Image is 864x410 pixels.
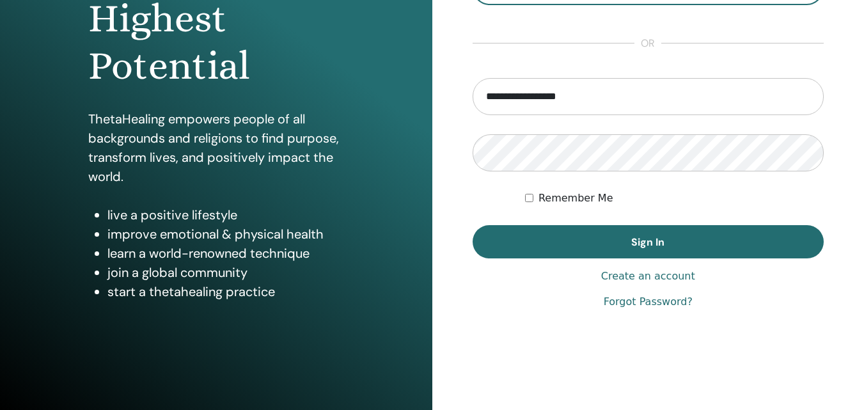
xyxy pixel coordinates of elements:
[538,191,613,206] label: Remember Me
[634,36,661,51] span: or
[604,294,693,310] a: Forgot Password?
[107,205,344,225] li: live a positive lifestyle
[631,235,664,249] span: Sign In
[107,244,344,263] li: learn a world-renowned technique
[473,225,824,258] button: Sign In
[107,282,344,301] li: start a thetahealing practice
[601,269,695,284] a: Create an account
[525,191,824,206] div: Keep me authenticated indefinitely or until I manually logout
[88,109,344,186] p: ThetaHealing empowers people of all backgrounds and religions to find purpose, transform lives, a...
[107,263,344,282] li: join a global community
[107,225,344,244] li: improve emotional & physical health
